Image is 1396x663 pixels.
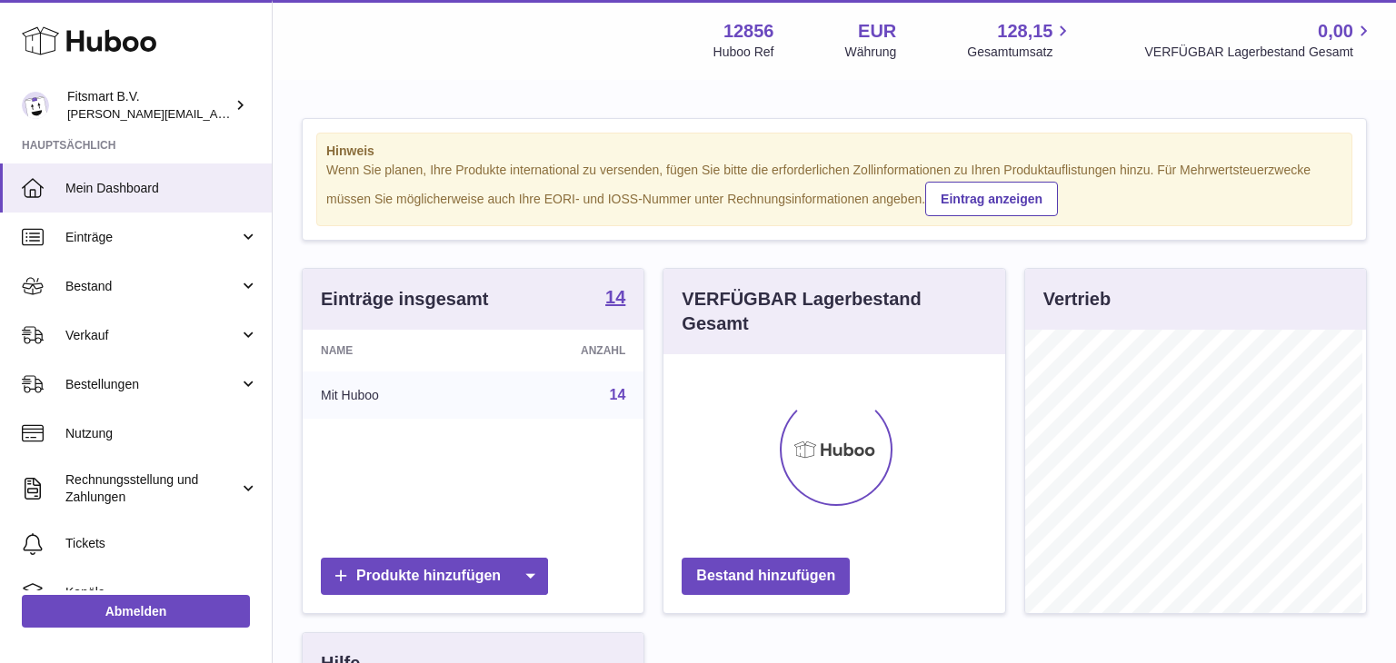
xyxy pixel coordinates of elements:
[1043,287,1111,312] h3: Vertrieb
[303,330,486,371] th: Name
[605,288,625,306] strong: 14
[321,287,489,312] h3: Einträge insgesamt
[303,371,486,419] td: Mit Huboo
[845,44,897,61] div: Währung
[22,595,250,628] a: Abmelden
[65,376,239,393] span: Bestellungen
[22,92,49,119] img: jonathan@leaderoo.com
[65,278,239,295] span: Bestand
[321,558,548,595] a: Produkte hinzufügen
[326,143,1342,160] strong: Hinweis
[65,229,239,246] span: Einträge
[326,162,1342,216] div: Wenn Sie planen, Ihre Produkte international zu versenden, fügen Sie bitte die erforderlichen Zol...
[65,584,258,601] span: Kanäle
[997,19,1052,44] span: 128,15
[605,288,625,310] a: 14
[682,558,850,595] a: Bestand hinzufügen
[967,44,1073,61] span: Gesamtumsatz
[65,471,239,506] span: Rechnungsstellung und Zahlungen
[67,106,364,121] span: [PERSON_NAME][EMAIL_ADDRESS][DOMAIN_NAME]
[67,88,231,123] div: Fitsmart B.V.
[65,180,258,197] span: Mein Dashboard
[65,425,258,442] span: Nutzung
[723,19,774,44] strong: 12856
[858,19,896,44] strong: EUR
[1144,44,1374,61] span: VERFÜGBAR Lagerbestand Gesamt
[967,19,1073,61] a: 128,15 Gesamtumsatz
[1144,19,1374,61] a: 0,00 VERFÜGBAR Lagerbestand Gesamt
[486,330,644,371] th: Anzahl
[1318,19,1353,44] span: 0,00
[682,287,922,336] h3: VERFÜGBAR Lagerbestand Gesamt
[925,182,1058,216] a: Eintrag anzeigen
[610,387,626,402] a: 14
[65,535,258,552] span: Tickets
[713,44,774,61] div: Huboo Ref
[65,327,239,344] span: Verkauf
